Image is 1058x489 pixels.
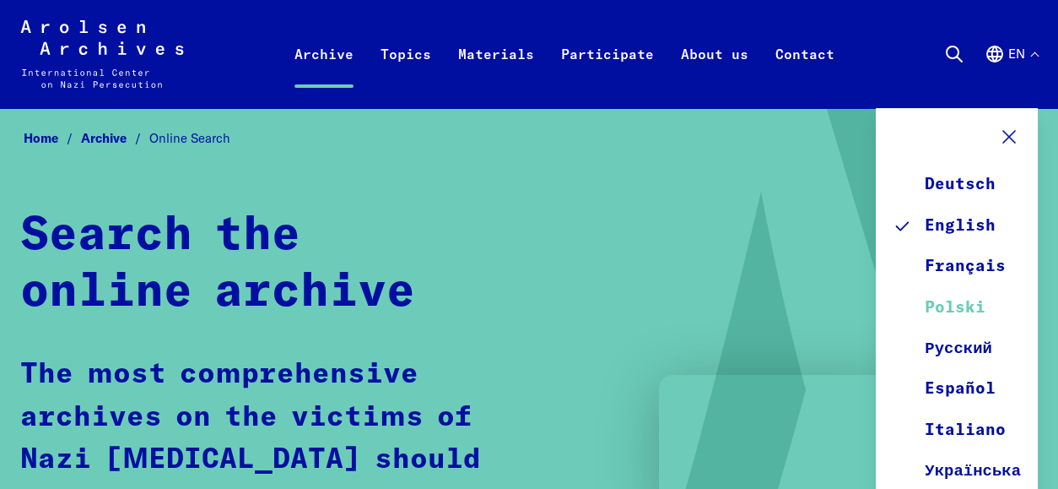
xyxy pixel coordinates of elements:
[667,41,762,108] a: About us
[281,41,367,108] a: Archive
[367,41,445,108] a: Topics
[893,206,1021,247] a: English
[893,247,1021,287] a: Français
[20,126,1038,151] nav: Breadcrumb
[893,165,1021,205] a: Deutsch
[24,130,81,146] a: Home
[762,41,848,108] a: Contact
[893,329,1021,369] a: Русский
[281,20,848,88] nav: Primary
[893,410,1021,451] a: Italiano
[985,44,1038,105] button: English, language selection
[149,130,230,146] span: Online Search
[893,288,1021,329] a: Polski
[445,41,548,108] a: Materials
[893,369,1021,410] a: Español
[20,212,415,316] strong: Search the online archive
[548,41,667,108] a: Participate
[81,130,149,146] a: Archive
